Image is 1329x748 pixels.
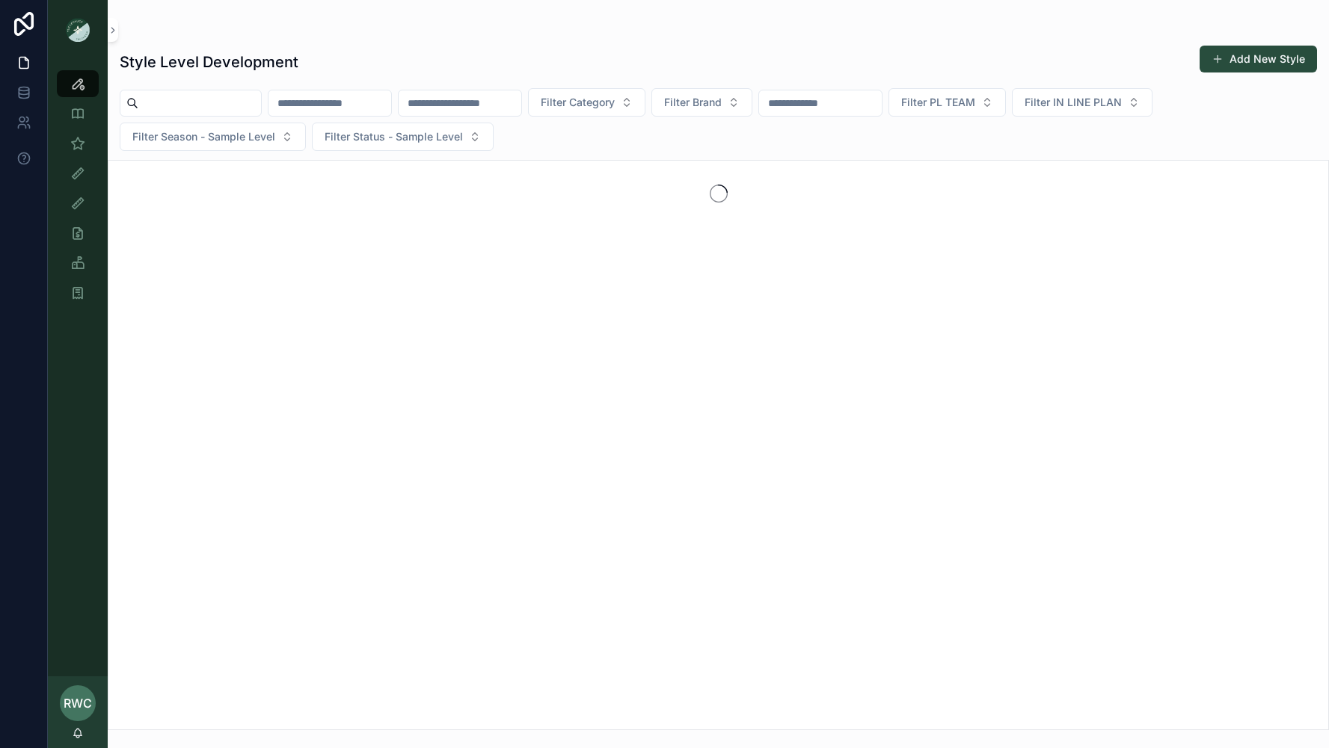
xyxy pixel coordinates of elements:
[132,129,275,144] span: Filter Season - Sample Level
[325,129,463,144] span: Filter Status - Sample Level
[1012,88,1152,117] button: Select Button
[312,123,494,151] button: Select Button
[66,18,90,42] img: App logo
[528,88,645,117] button: Select Button
[64,694,92,712] span: RWC
[1025,95,1122,110] span: Filter IN LINE PLAN
[48,60,108,326] div: scrollable content
[120,52,298,72] h1: Style Level Development
[901,95,975,110] span: Filter PL TEAM
[120,123,306,151] button: Select Button
[1200,46,1317,72] button: Add New Style
[651,88,752,117] button: Select Button
[888,88,1006,117] button: Select Button
[541,95,615,110] span: Filter Category
[664,95,722,110] span: Filter Brand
